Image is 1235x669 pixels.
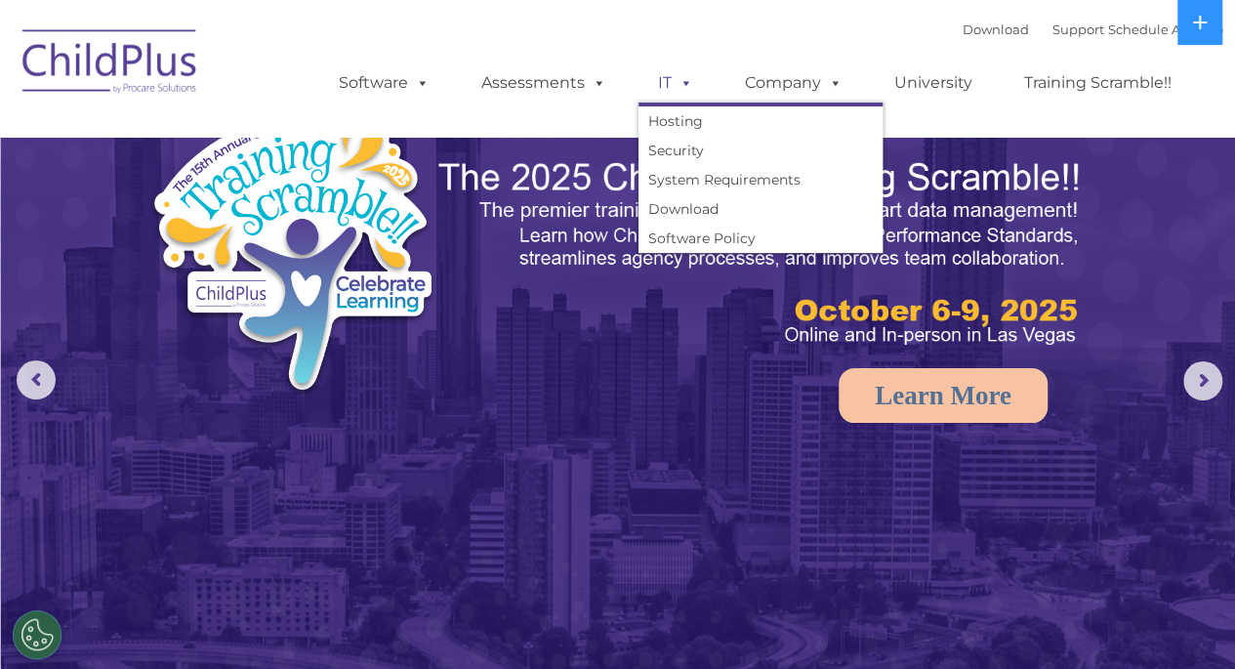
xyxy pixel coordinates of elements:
[1052,21,1104,37] a: Support
[638,63,713,103] a: IT
[13,610,62,659] button: Cookies Settings
[638,136,883,165] a: Security
[462,63,626,103] a: Assessments
[271,129,331,144] span: Last name
[725,63,862,103] a: Company
[638,224,883,253] a: Software Policy
[1005,63,1191,103] a: Training Scramble!!
[963,21,1223,37] font: |
[963,21,1029,37] a: Download
[638,165,883,194] a: System Requirements
[1108,21,1223,37] a: Schedule A Demo
[319,63,449,103] a: Software
[839,368,1048,423] a: Learn More
[13,16,208,113] img: ChildPlus by Procare Solutions
[875,63,992,103] a: University
[271,209,354,224] span: Phone number
[638,106,883,136] a: Hosting
[638,194,883,224] a: Download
